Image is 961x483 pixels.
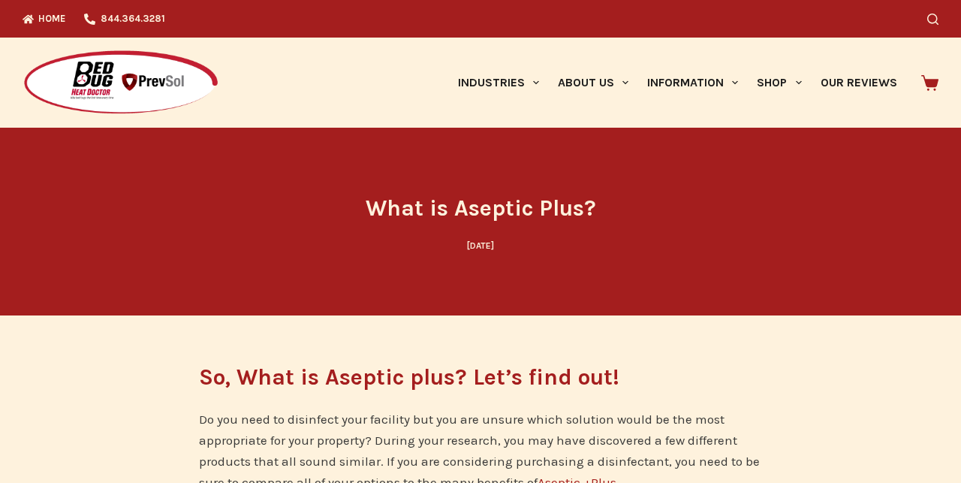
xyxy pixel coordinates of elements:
[199,361,762,394] h3: So, What is Aseptic plus? Let’s find out!
[638,38,748,128] a: Information
[811,38,906,128] a: Our Reviews
[548,38,637,128] a: About Us
[927,14,938,25] button: Search
[448,38,548,128] a: Industries
[23,50,219,116] img: Prevsol/Bed Bug Heat Doctor
[467,240,494,251] time: [DATE]
[448,38,906,128] nav: Primary
[199,192,762,225] h1: What is Aseptic Plus?
[748,38,811,128] a: Shop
